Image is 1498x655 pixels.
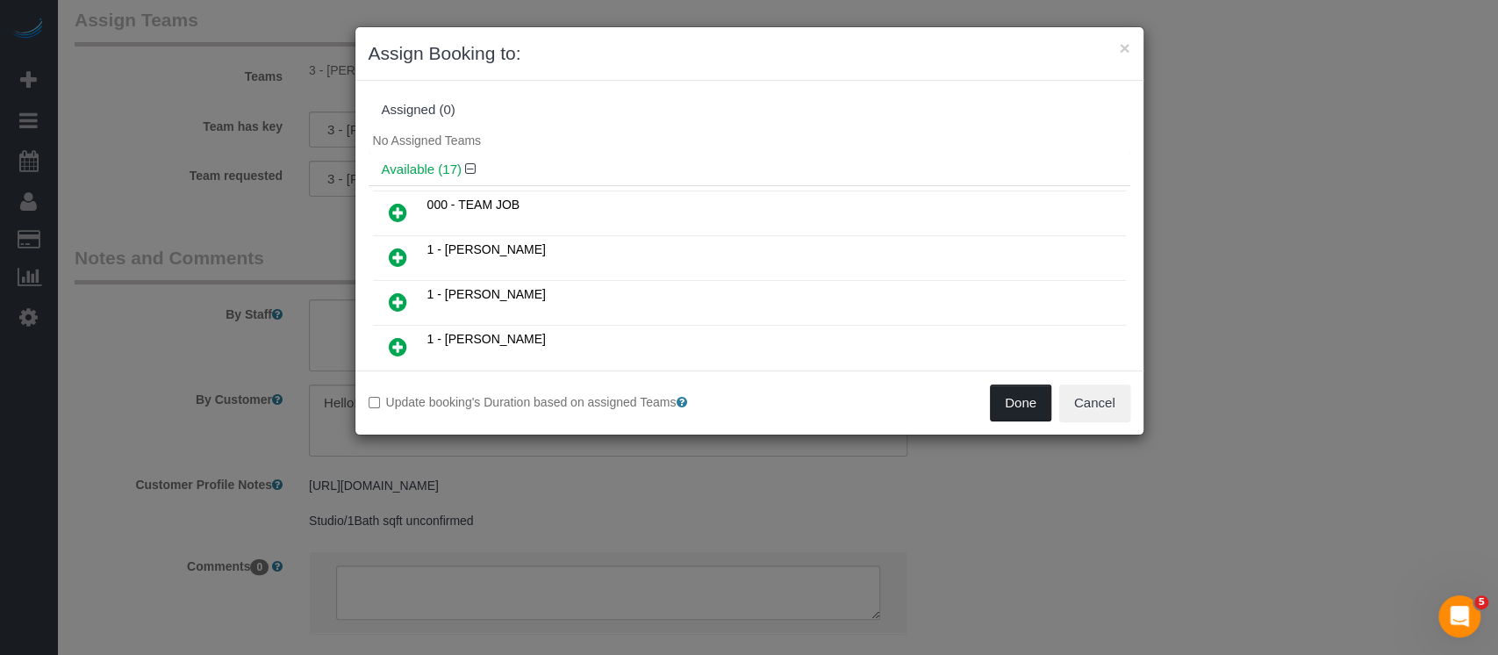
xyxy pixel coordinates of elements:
button: Cancel [1059,385,1130,421]
span: 1 - [PERSON_NAME] [427,287,546,301]
span: 000 - TEAM JOB [427,198,520,212]
h3: Assign Booking to: [369,40,1130,67]
label: Update booking's Duration based on assigned Teams [369,393,736,411]
button: Done [990,385,1051,421]
span: 1 - [PERSON_NAME] [427,332,546,346]
span: No Assigned Teams [373,133,481,148]
h4: Available (17) [382,162,1117,177]
span: 5 [1474,595,1488,609]
iframe: Intercom live chat [1438,595,1480,637]
span: 1 - [PERSON_NAME] [427,242,546,256]
div: Assigned (0) [382,103,1117,118]
button: × [1119,39,1129,57]
input: Update booking's Duration based on assigned Teams [369,397,380,408]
